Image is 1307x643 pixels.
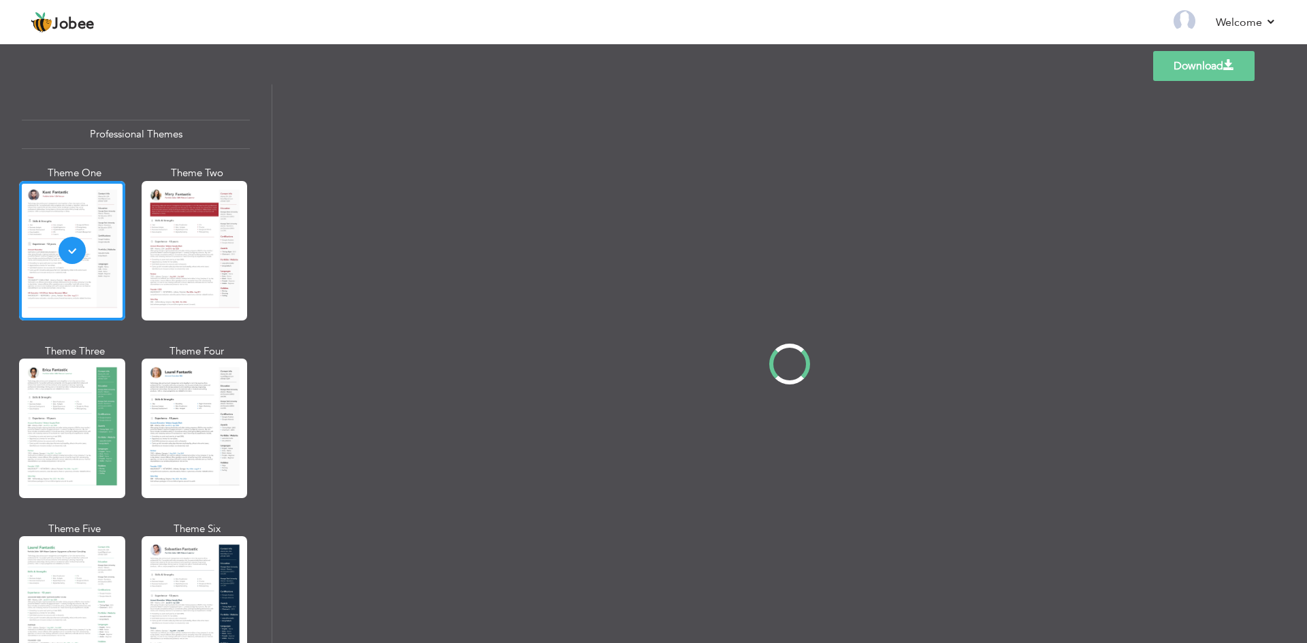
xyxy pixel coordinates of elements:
[52,17,95,32] span: Jobee
[1153,51,1255,81] a: Download
[1216,14,1276,31] a: Welcome
[31,12,95,33] a: Jobee
[1174,10,1195,32] img: Profile Img
[31,12,52,33] img: jobee.io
